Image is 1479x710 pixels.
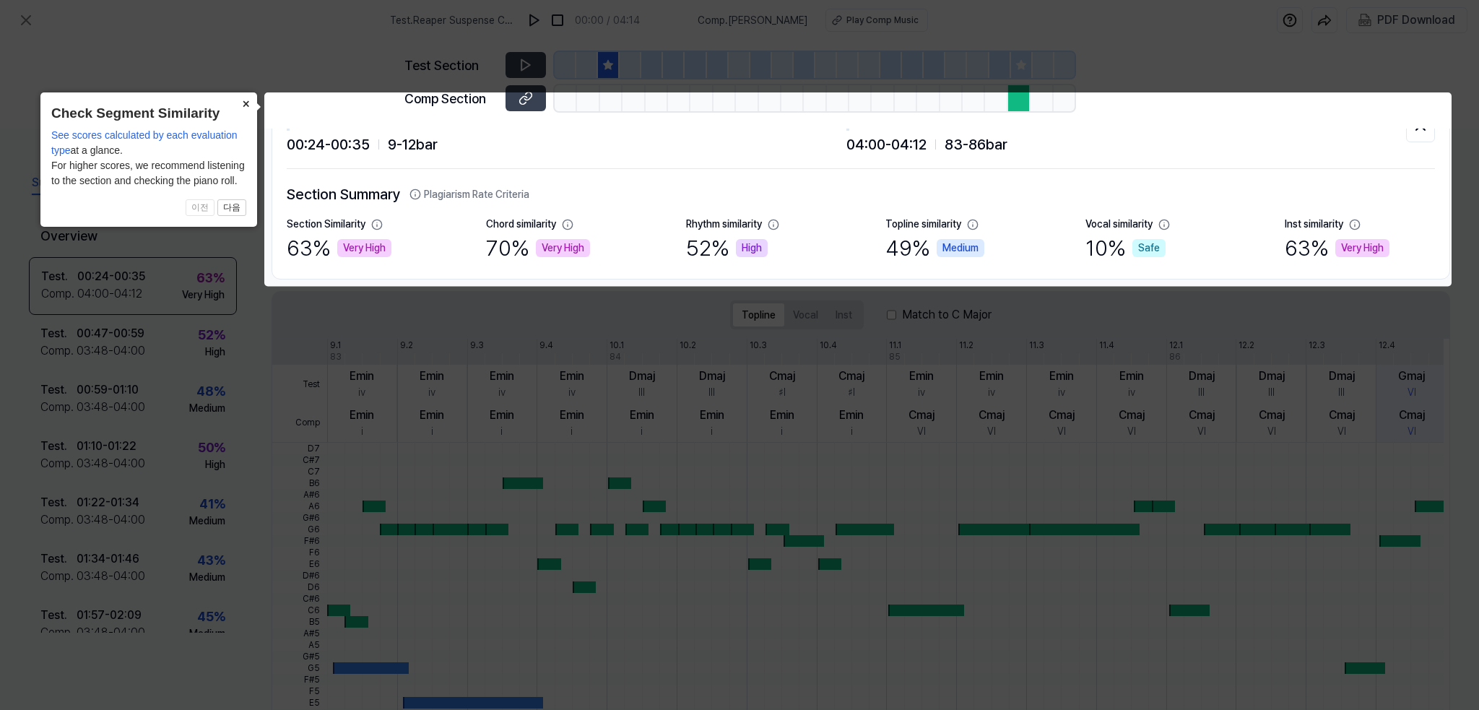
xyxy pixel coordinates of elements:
span: 04:00 - 04:12 [846,134,927,155]
div: 49 % [885,232,984,264]
h2: Section Summary [287,183,1435,205]
button: 다음 [217,199,246,217]
button: Close [234,92,257,113]
span: 00:24 - 00:35 [287,134,370,155]
div: Topline similarity [885,217,961,232]
div: Rhythm similarity [686,217,762,232]
div: Inst similarity [1285,217,1343,232]
div: Section Similarity [287,217,365,232]
div: Safe [1132,239,1166,257]
span: 83 - 86 bar [945,134,1007,155]
div: High [736,239,768,257]
div: 52 % [686,232,768,264]
div: Chord similarity [486,217,556,232]
span: 9 - 12 bar [388,134,438,155]
button: Plagiarism Rate Criteria [409,187,529,202]
div: Very High [536,239,590,257]
div: 10 % [1085,232,1166,264]
div: Very High [337,239,391,257]
div: Vocal similarity [1085,217,1153,232]
span: See scores calculated by each evaluation type [51,129,238,156]
header: Check Segment Similarity [51,103,246,124]
div: 63 % [1285,232,1389,264]
div: Very High [1335,239,1389,257]
div: at a glance. For higher scores, we recommend listening to the section and checking the piano roll. [51,128,246,189]
div: 63 % [287,232,391,264]
div: Medium [937,239,984,257]
div: 70 % [486,232,590,264]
